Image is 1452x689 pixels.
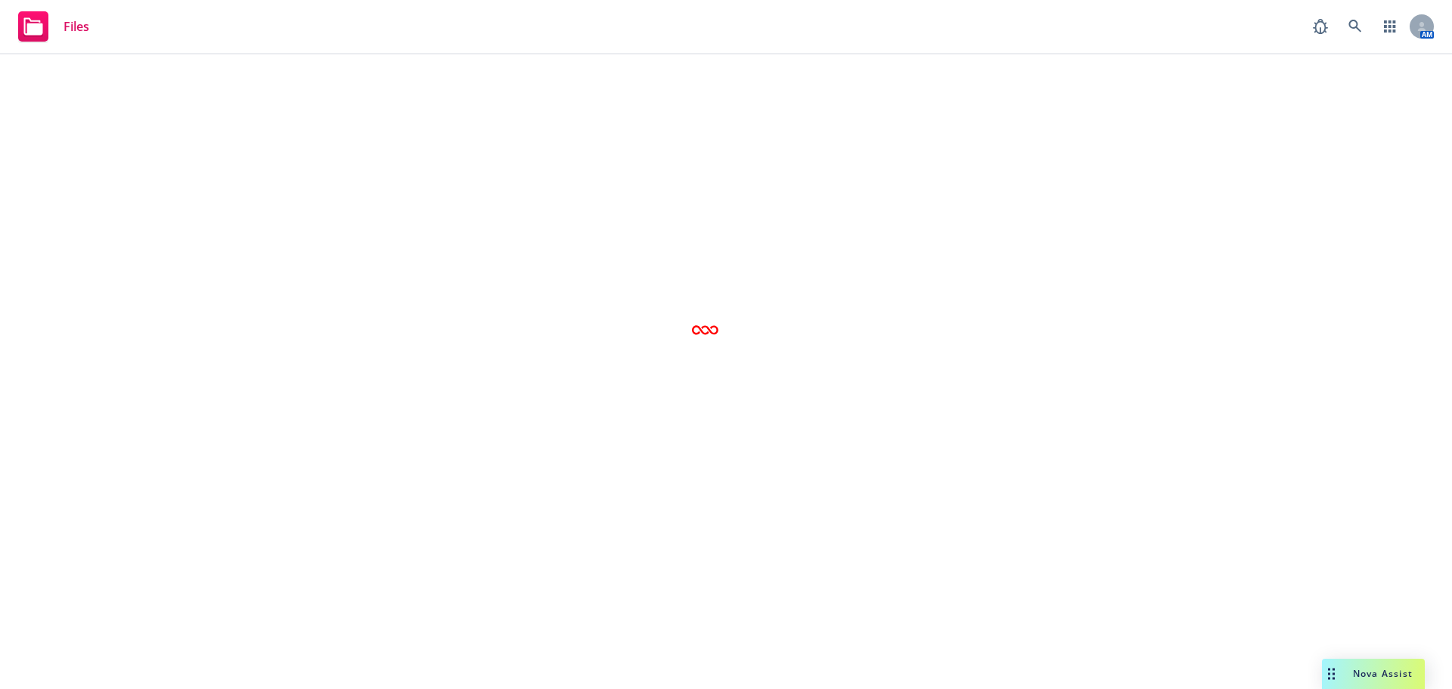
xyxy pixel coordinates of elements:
[12,5,95,48] a: Files
[1305,11,1336,42] a: Report a Bug
[1340,11,1370,42] a: Search
[1322,659,1425,689] button: Nova Assist
[1353,667,1413,680] span: Nova Assist
[1322,659,1341,689] div: Drag to move
[1375,11,1405,42] a: Switch app
[64,20,89,33] span: Files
